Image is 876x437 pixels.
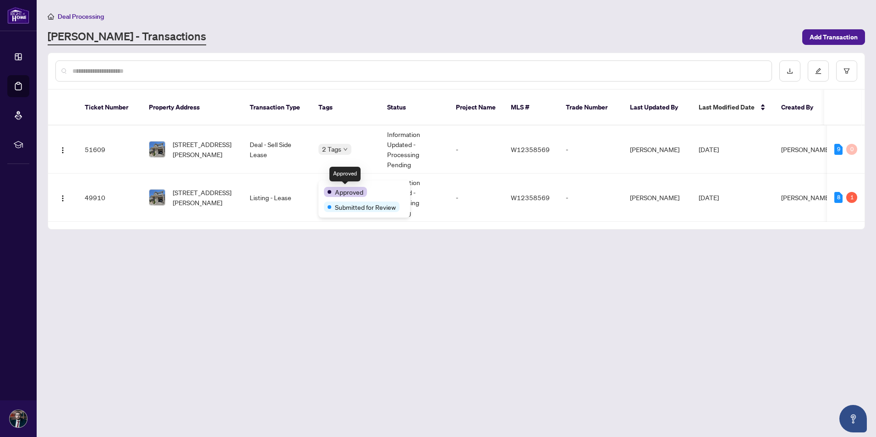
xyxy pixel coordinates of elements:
td: 49910 [77,174,142,222]
span: [PERSON_NAME] [781,193,831,202]
button: download [779,60,800,82]
div: Approved [329,167,361,181]
th: MLS # [504,90,558,126]
img: Logo [59,147,66,154]
td: [PERSON_NAME] [623,174,691,222]
img: thumbnail-img [149,190,165,205]
img: logo [7,7,29,24]
td: - [449,174,504,222]
span: download [787,68,793,74]
td: - [558,174,623,222]
span: [PERSON_NAME] [781,145,831,153]
span: [STREET_ADDRESS][PERSON_NAME] [173,187,235,208]
th: Status [380,90,449,126]
span: 2 Tags [322,144,341,154]
span: down [343,147,348,152]
td: Information Updated - Processing Pending [380,174,449,222]
span: home [48,13,54,20]
th: Created By [774,90,829,126]
th: Trade Number [558,90,623,126]
td: Listing - Lease [242,174,311,222]
span: Deal Processing [58,12,104,21]
td: Information Updated - Processing Pending [380,126,449,174]
span: Last Modified Date [699,102,755,112]
button: filter [836,60,857,82]
button: Add Transaction [802,29,865,45]
th: Last Updated By [623,90,691,126]
th: Property Address [142,90,242,126]
span: Add Transaction [810,30,858,44]
th: Ticket Number [77,90,142,126]
button: Logo [55,190,70,205]
div: 1 [846,192,857,203]
div: 0 [846,144,857,155]
div: 8 [834,192,843,203]
td: - [558,126,623,174]
img: thumbnail-img [149,142,165,157]
th: Project Name [449,90,504,126]
span: W12358569 [511,193,550,202]
td: - [449,126,504,174]
td: Deal - Sell Side Lease [242,126,311,174]
button: Open asap [839,405,867,432]
button: edit [808,60,829,82]
span: edit [815,68,821,74]
img: Profile Icon [10,410,27,427]
td: 51609 [77,126,142,174]
td: [PERSON_NAME] [623,126,691,174]
a: [PERSON_NAME] - Transactions [48,29,206,45]
th: Transaction Type [242,90,311,126]
th: Last Modified Date [691,90,774,126]
button: Logo [55,142,70,157]
span: Approved [335,187,363,197]
div: 9 [834,144,843,155]
span: [STREET_ADDRESS][PERSON_NAME] [173,139,235,159]
span: W12358569 [511,145,550,153]
span: [DATE] [699,193,719,202]
img: Logo [59,195,66,202]
th: Tags [311,90,380,126]
span: filter [843,68,850,74]
span: [DATE] [699,145,719,153]
span: Submitted for Review [335,202,396,212]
